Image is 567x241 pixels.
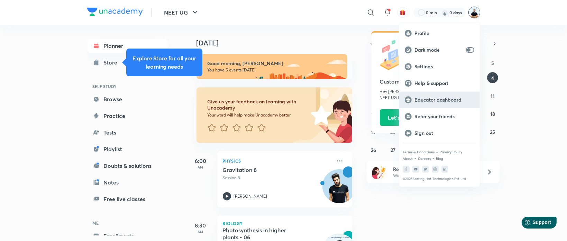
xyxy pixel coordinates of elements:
[403,150,435,154] a: Terms & Conditions
[418,156,431,161] a: Careers
[414,97,474,103] p: Educator dashboard
[399,92,480,108] a: Educator dashboard
[399,25,480,42] a: Profile
[436,156,443,161] a: Blog
[414,155,417,161] div: •
[399,75,480,92] a: Help & support
[414,80,474,86] p: Help & support
[403,156,413,161] a: About
[414,47,463,53] p: Dark mode
[440,150,462,154] a: Privacy Policy
[414,63,474,70] p: Settings
[414,113,474,120] p: Refer your friends
[414,30,474,36] p: Profile
[132,54,197,71] h5: Explore Store for all your learning needs
[399,58,480,75] a: Settings
[432,155,435,161] div: •
[414,130,474,136] p: Sign out
[505,214,559,233] iframe: Help widget launcher
[436,149,438,155] div: •
[403,177,476,181] p: © 2025 Sorting Hat Technologies Pvt Ltd
[399,108,480,125] a: Refer your friends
